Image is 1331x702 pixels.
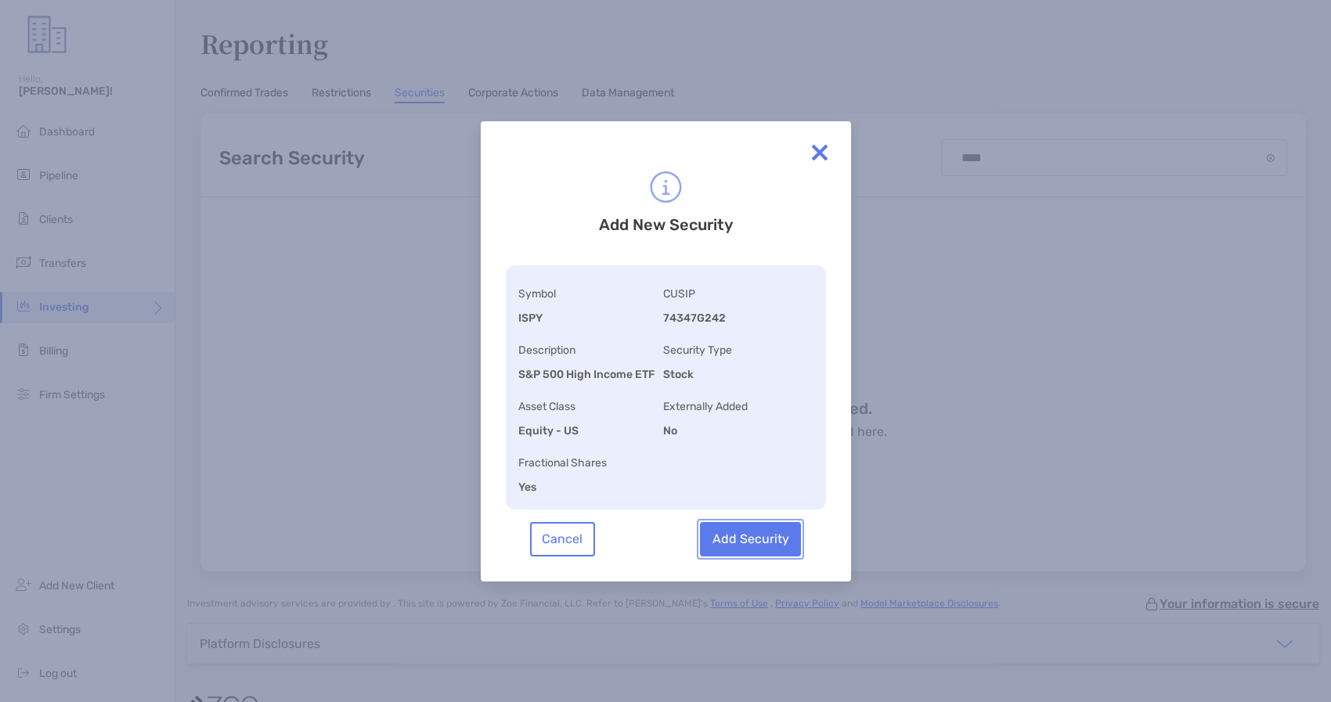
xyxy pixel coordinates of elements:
[663,424,677,437] b: No
[663,397,808,416] p: Externally Added
[700,522,801,556] button: Add Security
[518,397,663,416] p: Asset Class
[663,368,694,381] b: Stock
[663,340,808,360] p: Security Type
[518,481,536,494] b: Yes
[530,522,595,556] button: Cancel
[506,215,826,234] h3: Add New Security
[518,311,543,325] b: ISPY
[663,311,726,325] b: 74347G242
[518,284,663,304] p: Symbol
[518,368,655,381] b: S&P 500 High Income ETF
[663,284,808,304] p: CUSIP
[804,137,835,168] img: close modal icon
[648,171,684,203] img: icon info
[518,340,663,360] p: Description
[518,424,579,437] b: Equity - US
[518,453,663,473] p: Fractional Shares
